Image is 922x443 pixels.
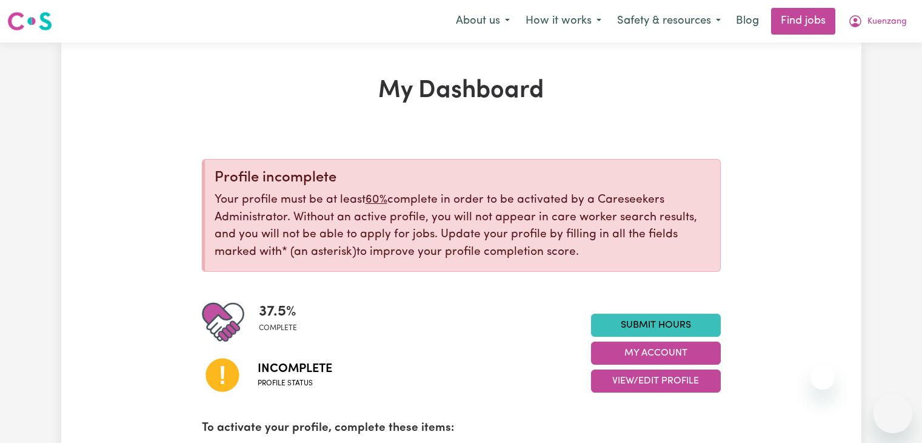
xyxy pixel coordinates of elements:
[810,365,835,390] iframe: Close message
[867,15,907,29] span: Kuenzang
[518,8,609,34] button: How it works
[591,370,721,393] button: View/Edit Profile
[202,76,721,106] h1: My Dashboard
[591,342,721,365] button: My Account
[259,301,307,343] div: Profile completeness: 37.5%
[448,8,518,34] button: About us
[729,8,766,35] a: Blog
[591,314,721,337] a: Submit Hours
[366,194,387,206] u: 60%
[259,301,297,323] span: 37.5 %
[609,8,729,34] button: Safety & resources
[840,8,915,34] button: My Account
[7,10,52,32] img: Careseekers logo
[202,420,721,438] p: To activate your profile, complete these items:
[215,169,710,187] div: Profile incomplete
[7,7,52,35] a: Careseekers logo
[215,192,710,262] p: Your profile must be at least complete in order to be activated by a Careseekers Administrator. W...
[259,323,297,334] span: complete
[771,8,835,35] a: Find jobs
[258,360,332,378] span: Incomplete
[282,246,356,258] span: an asterisk
[258,378,332,389] span: Profile status
[874,394,912,433] iframe: Button to launch messaging window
